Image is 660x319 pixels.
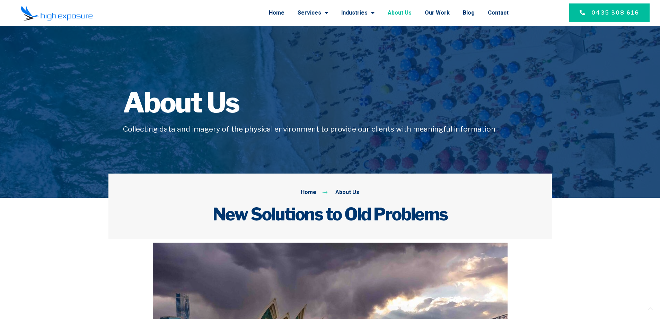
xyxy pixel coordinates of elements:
[21,5,93,21] img: Final-Logo copy
[569,3,650,22] a: 0435 308 616
[301,188,316,197] span: Home
[334,188,359,197] span: About Us
[488,4,509,22] a: Contact
[269,4,284,22] a: Home
[123,89,537,117] h1: About Us
[341,4,375,22] a: Industries
[123,204,537,225] h2: New Solutions to Old Problems
[298,4,328,22] a: Services
[463,4,475,22] a: Blog
[112,4,509,22] nav: Menu
[425,4,450,22] a: Our Work
[123,124,537,135] h5: Collecting data and imagery of the physical environment to provide our clients with meaningful in...
[388,4,412,22] a: About Us
[591,9,639,17] span: 0435 308 616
